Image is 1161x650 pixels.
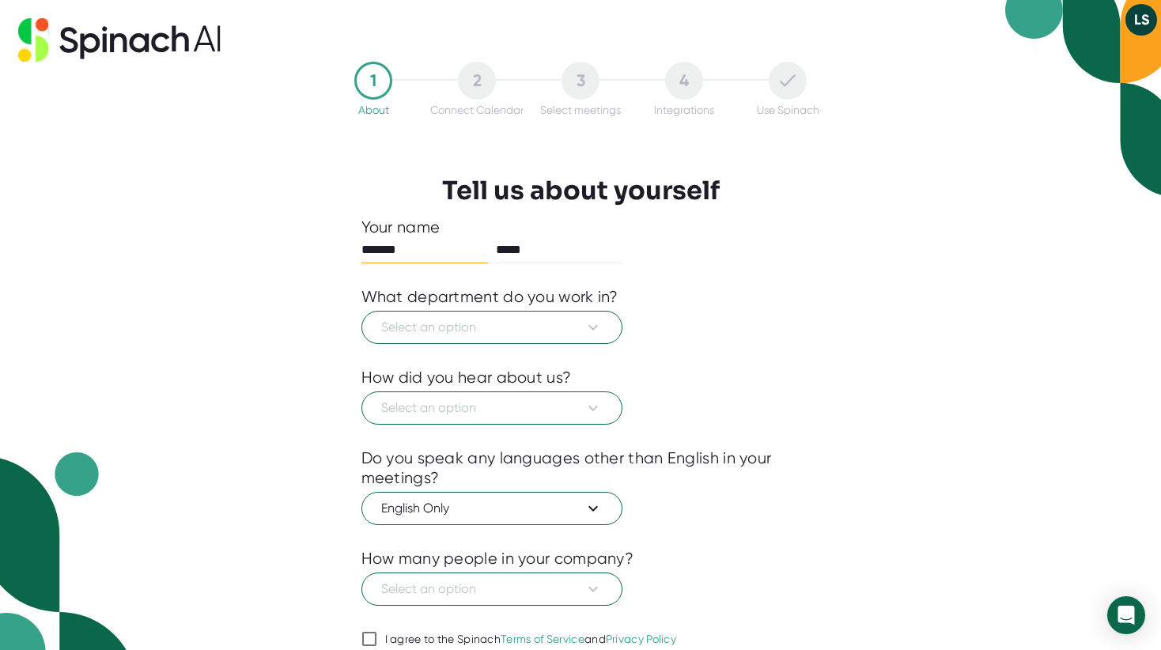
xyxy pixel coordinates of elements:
div: How many people in your company? [361,549,634,569]
div: How did you hear about us? [361,368,572,387]
div: 3 [562,62,599,100]
div: 4 [665,62,703,100]
button: Select an option [361,391,622,425]
span: Select an option [381,399,603,418]
div: I agree to the Spinach and [385,633,677,647]
div: Do you speak any languages other than English in your meetings? [361,448,800,488]
span: Select an option [381,318,603,337]
div: 1 [354,62,392,100]
a: Privacy Policy [606,633,676,645]
button: LS [1125,4,1157,36]
div: Select meetings [540,104,621,116]
button: Select an option [361,311,622,344]
span: English Only [381,499,603,518]
h3: Tell us about yourself [442,176,720,206]
div: Your name [361,217,800,237]
button: Select an option [361,573,622,606]
div: Connect Calendar [430,104,524,116]
div: 2 [458,62,496,100]
div: Integrations [654,104,714,116]
a: Terms of Service [501,633,584,645]
div: What department do you work in? [361,287,618,307]
span: Select an option [381,580,603,599]
div: About [358,104,389,116]
button: English Only [361,492,622,525]
div: Open Intercom Messenger [1107,596,1145,634]
div: Use Spinach [757,104,819,116]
